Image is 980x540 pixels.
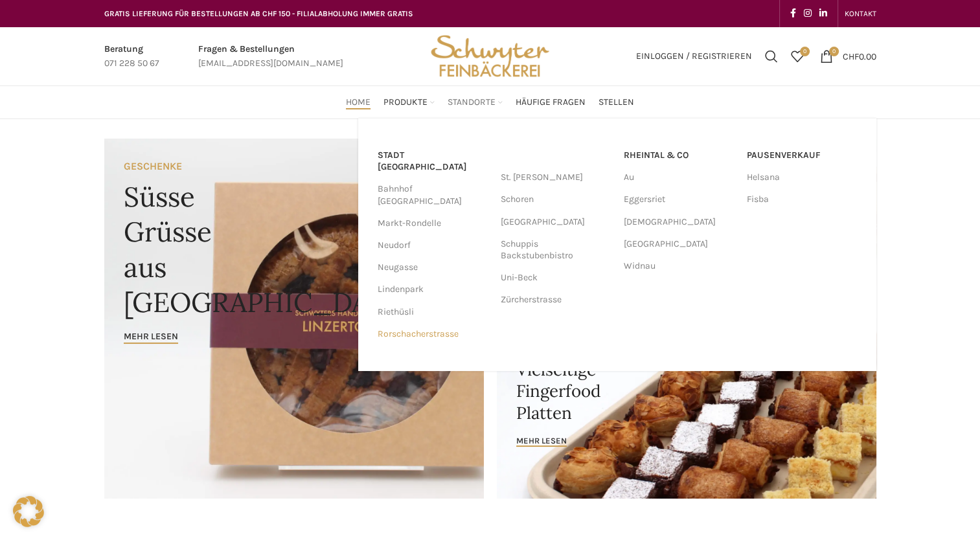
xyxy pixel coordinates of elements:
[814,43,883,69] a: 0 CHF0.00
[426,50,553,61] a: Site logo
[636,52,752,61] span: Einloggen / Registrieren
[800,47,810,56] span: 0
[829,47,839,56] span: 0
[838,1,883,27] div: Secondary navigation
[845,1,876,27] a: KONTAKT
[624,255,734,277] a: Widnau
[784,43,810,69] a: 0
[624,211,734,233] a: [DEMOGRAPHIC_DATA]
[346,96,370,109] span: Home
[784,43,810,69] div: Meine Wunschliste
[501,233,611,267] a: Schuppis Backstubenbistro
[378,234,488,256] a: Neudorf
[98,89,883,115] div: Main navigation
[516,96,586,109] span: Häufige Fragen
[747,166,857,188] a: Helsana
[104,42,159,71] a: Infobox link
[378,323,488,345] a: Rorschacherstrasse
[448,96,496,109] span: Standorte
[630,43,758,69] a: Einloggen / Registrieren
[383,89,435,115] a: Produkte
[501,211,611,233] a: [GEOGRAPHIC_DATA]
[815,5,831,23] a: Linkedin social link
[624,166,734,188] a: Au
[843,51,876,62] bdi: 0.00
[448,89,503,115] a: Standorte
[198,42,343,71] a: Infobox link
[800,5,815,23] a: Instagram social link
[516,89,586,115] a: Häufige Fragen
[843,51,859,62] span: CHF
[845,9,876,18] span: KONTAKT
[501,289,611,311] a: Zürcherstrasse
[378,178,488,212] a: Bahnhof [GEOGRAPHIC_DATA]
[378,301,488,323] a: Riethüsli
[598,89,634,115] a: Stellen
[624,233,734,255] a: [GEOGRAPHIC_DATA]
[747,188,857,210] a: Fisba
[346,89,370,115] a: Home
[104,9,413,18] span: GRATIS LIEFERUNG FÜR BESTELLUNGEN AB CHF 150 - FILIALABHOLUNG IMMER GRATIS
[758,43,784,69] a: Suchen
[378,144,488,178] a: Stadt [GEOGRAPHIC_DATA]
[598,96,634,109] span: Stellen
[624,188,734,210] a: Eggersriet
[378,256,488,278] a: Neugasse
[104,139,484,499] a: Banner link
[426,27,553,85] img: Bäckerei Schwyter
[383,96,427,109] span: Produkte
[378,278,488,300] a: Lindenpark
[497,318,876,499] a: Banner link
[501,267,611,289] a: Uni-Beck
[747,144,857,166] a: Pausenverkauf
[501,188,611,210] a: Schoren
[501,166,611,188] a: St. [PERSON_NAME]
[624,144,734,166] a: RHEINTAL & CO
[378,212,488,234] a: Markt-Rondelle
[786,5,800,23] a: Facebook social link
